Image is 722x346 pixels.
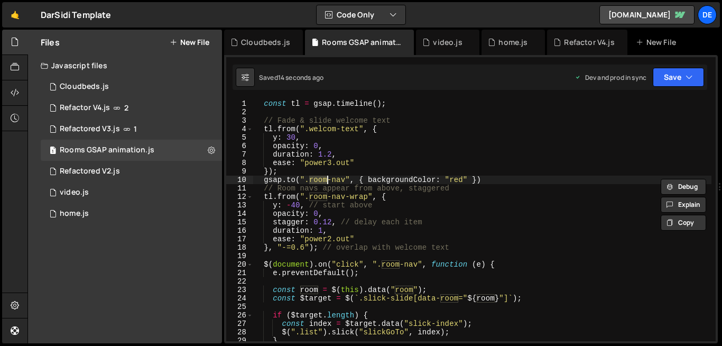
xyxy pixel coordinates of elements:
[226,303,253,311] div: 25
[60,209,89,218] div: home.js
[636,37,680,48] div: New File
[698,5,717,24] a: De
[60,124,120,134] div: Refactored V3.js
[170,38,209,47] button: New File
[226,116,253,125] div: 3
[226,260,253,269] div: 20
[41,8,112,21] div: DarSidi Template
[226,159,253,167] div: 8
[226,176,253,184] div: 10
[226,167,253,176] div: 9
[226,277,253,286] div: 22
[226,328,253,336] div: 28
[226,108,253,116] div: 2
[226,286,253,294] div: 23
[226,269,253,277] div: 21
[60,188,89,197] div: video.js
[41,140,222,161] div: 15943/47622.js
[226,210,253,218] div: 14
[226,218,253,226] div: 15
[241,37,290,48] div: Cloudbeds.js
[226,243,253,252] div: 18
[226,184,253,193] div: 11
[60,103,110,113] div: Refactor V4.js
[599,5,695,24] a: [DOMAIN_NAME]
[124,104,128,112] span: 2
[226,226,253,235] div: 16
[134,125,137,133] span: 1
[226,252,253,260] div: 19
[259,73,323,82] div: Saved
[226,193,253,201] div: 12
[653,68,704,87] button: Save
[226,142,253,150] div: 6
[41,119,222,140] div: 15943/47442.js
[41,97,222,119] div: 15943/47458.js
[661,197,706,213] button: Explain
[661,215,706,231] button: Copy
[317,5,405,24] button: Code Only
[50,147,56,156] span: 1
[278,73,323,82] div: 14 seconds ago
[226,294,253,303] div: 24
[226,150,253,159] div: 7
[226,99,253,108] div: 1
[41,76,222,97] div: 15943/47638.js
[60,145,154,155] div: Rooms GSAP animation.js
[226,336,253,345] div: 29
[41,182,222,203] div: 15943/43581.js
[226,201,253,210] div: 13
[433,37,462,48] div: video.js
[2,2,28,28] a: 🤙
[226,235,253,243] div: 17
[60,82,109,92] div: Cloudbeds.js
[498,37,527,48] div: home.js
[41,203,222,224] div: 15943/42886.js
[226,320,253,328] div: 27
[226,125,253,133] div: 4
[41,161,222,182] div: 15943/45697.js
[564,37,614,48] div: Refactor V4.js
[322,37,401,48] div: Rooms GSAP animation.js
[661,179,706,195] button: Debug
[28,55,222,76] div: Javascript files
[60,167,120,176] div: Refactored V2.js
[226,311,253,320] div: 26
[41,37,60,48] h2: Files
[226,133,253,142] div: 5
[575,73,646,82] div: Dev and prod in sync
